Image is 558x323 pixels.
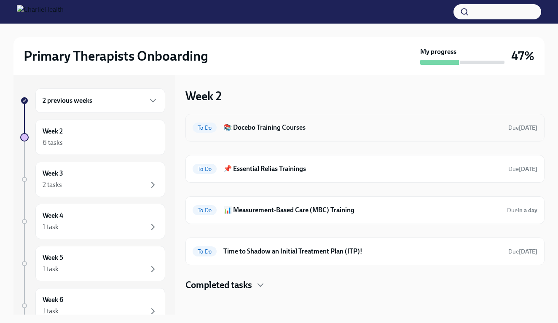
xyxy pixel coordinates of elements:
div: 1 task [43,307,59,316]
h3: Week 2 [185,88,222,104]
div: 6 tasks [43,138,63,147]
div: 1 task [43,222,59,232]
span: August 25th, 2025 09:00 [508,165,537,173]
span: August 23rd, 2025 09:00 [508,248,537,256]
span: To Do [193,207,217,214]
span: August 20th, 2025 09:00 [507,206,537,214]
span: Due [508,166,537,173]
span: Due [507,207,537,214]
h6: Week 3 [43,169,63,178]
h2: Primary Therapists Onboarding [24,48,208,64]
a: To Do📚 Docebo Training CoursesDue[DATE] [193,121,537,134]
strong: in a day [518,207,537,214]
h6: Week 6 [43,295,63,304]
h6: Week 2 [43,127,63,136]
span: To Do [193,125,217,131]
a: To Do📊 Measurement-Based Care (MBC) TrainingDuein a day [193,203,537,217]
span: Due [508,248,537,255]
h6: Week 4 [43,211,63,220]
a: Week 51 task [20,246,165,281]
h6: 📊 Measurement-Based Care (MBC) Training [223,206,500,215]
span: To Do [193,166,217,172]
h6: Time to Shadow an Initial Treatment Plan (ITP)! [223,247,502,256]
span: August 26th, 2025 09:00 [508,124,537,132]
strong: [DATE] [519,124,537,131]
a: To Do📌 Essential Relias TrainingsDue[DATE] [193,162,537,176]
h6: 📌 Essential Relias Trainings [223,164,502,174]
span: Due [508,124,537,131]
h3: 47% [511,48,534,64]
strong: My progress [420,47,456,56]
strong: [DATE] [519,166,537,173]
div: 2 previous weeks [35,88,165,113]
h4: Completed tasks [185,279,252,291]
div: 2 tasks [43,180,62,190]
h6: 2 previous weeks [43,96,92,105]
a: Week 41 task [20,204,165,239]
a: Week 32 tasks [20,162,165,197]
a: To DoTime to Shadow an Initial Treatment Plan (ITP)!Due[DATE] [193,245,537,258]
a: Week 26 tasks [20,120,165,155]
div: 1 task [43,264,59,274]
h6: Week 5 [43,253,63,262]
div: Completed tasks [185,279,545,291]
strong: [DATE] [519,248,537,255]
h6: 📚 Docebo Training Courses [223,123,502,132]
img: CharlieHealth [17,5,64,19]
span: To Do [193,248,217,255]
